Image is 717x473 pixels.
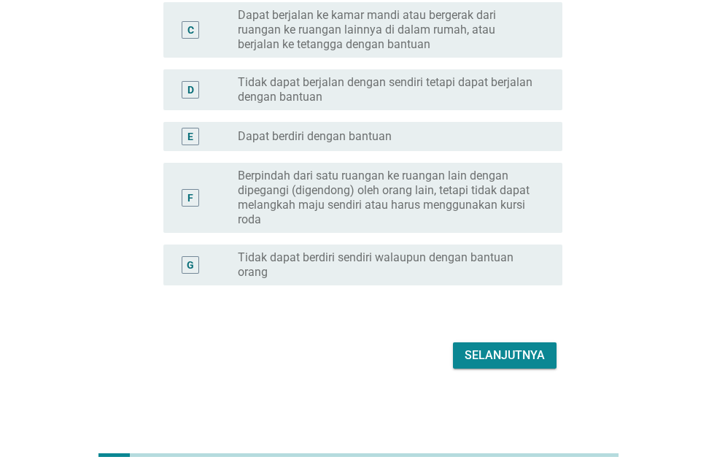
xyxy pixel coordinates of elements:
[238,169,539,227] label: Berpindah dari satu ruangan ke ruangan lain dengan dipegangi (digendong) oleh orang lain, tetapi ...
[187,190,193,205] div: F
[238,250,539,280] label: Tidak dapat berdiri sendiri walaupun dengan bantuan orang
[238,129,392,144] label: Dapat berdiri dengan bantuan
[238,75,539,104] label: Tidak dapat berjalan dengan sendiri tetapi dapat berjalan dengan bantuan
[187,128,193,144] div: E
[187,22,194,37] div: C
[238,8,539,52] label: Dapat berjalan ke kamar mandi atau bergerak dari ruangan ke ruangan lainnya di dalam rumah, atau ...
[465,347,545,364] div: Selanjutnya
[187,82,194,97] div: D
[453,342,557,369] button: Selanjutnya
[187,257,194,272] div: G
